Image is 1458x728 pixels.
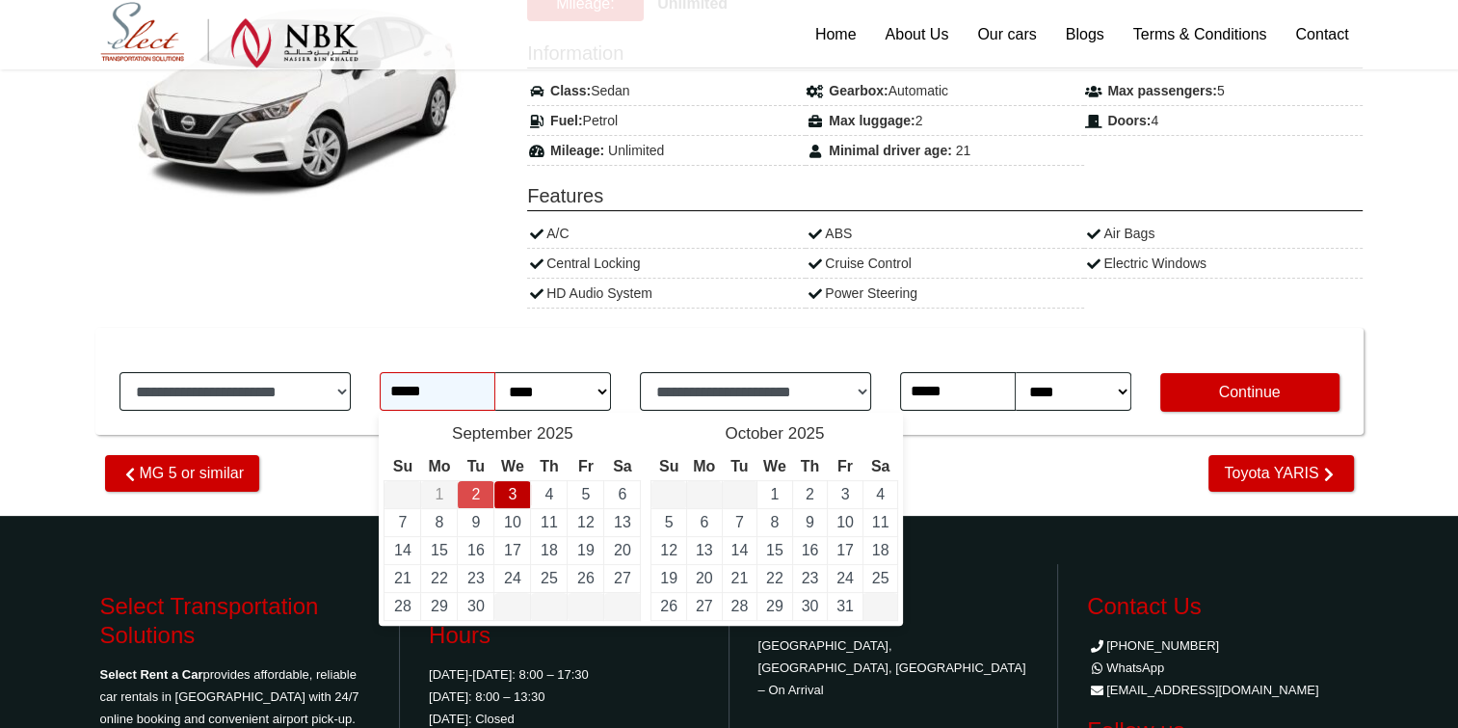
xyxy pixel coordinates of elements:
[541,542,558,558] a: 18
[458,481,494,509] td: Return Date
[956,143,971,158] span: 21
[393,458,412,474] span: Sunday
[660,598,677,614] a: 26
[388,426,417,445] a: Prev
[640,337,871,372] span: Return Location
[872,570,889,586] a: 25
[802,598,819,614] a: 30
[577,570,595,586] a: 26
[763,458,786,474] span: Wednesday
[836,514,854,530] a: 10
[527,181,1363,211] span: Features
[527,249,806,279] div: Central Locking
[730,598,748,614] a: 28
[864,426,893,445] a: Next
[431,570,448,586] a: 22
[1087,638,1219,653] a: [PHONE_NUMBER]
[837,458,853,474] span: Friday
[504,542,521,558] a: 17
[541,514,558,530] a: 11
[394,570,411,586] a: 21
[581,486,590,502] a: 5
[544,486,553,502] a: 4
[696,570,713,586] a: 20
[435,514,443,530] a: 8
[806,249,1084,279] div: Cruise Control
[806,514,814,530] a: 9
[1160,373,1339,412] button: Continue
[829,83,888,98] strong: Gearbox:
[770,486,779,502] a: 1
[1107,83,1217,98] strong: Max passengers:
[758,638,1026,697] a: [GEOGRAPHIC_DATA], [GEOGRAPHIC_DATA], [GEOGRAPHIC_DATA] – On Arrival
[471,514,480,530] a: 9
[872,542,889,558] a: 18
[614,514,631,530] a: 13
[467,458,485,474] span: Tuesday
[508,486,517,502] a: 3
[1208,455,1353,492] span: Toyota YARIS
[1084,219,1363,249] div: Air Bags
[541,570,558,586] a: 25
[380,337,611,372] span: Pick-Up Date
[540,458,559,474] span: Thursday
[829,143,952,158] strong: Minimal driver age:
[501,458,524,474] span: Wednesday
[398,514,407,530] a: 7
[1107,113,1151,128] strong: Doors:
[841,486,850,502] a: 3
[1084,249,1363,279] div: Electric Windows
[614,570,631,586] a: 27
[725,424,782,443] span: October
[806,106,1084,136] div: 2
[431,542,448,558] a: 15
[504,570,521,586] a: 24
[471,486,480,502] a: 2
[100,592,371,650] h3: Select Transportation Solutions
[806,486,814,502] a: 2
[527,219,806,249] div: A/C
[806,219,1084,249] div: ABS
[504,514,521,530] a: 10
[394,542,411,558] a: 14
[829,113,915,128] strong: Max luggage:
[872,514,889,530] a: 11
[876,486,885,502] a: 4
[100,667,203,682] strong: Select Rent a Car
[119,337,351,372] span: Pick-up Location
[696,542,713,558] a: 13
[801,458,820,474] span: Thursday
[730,542,748,558] a: 14
[105,455,259,492] a: MG 5 or similar
[665,514,674,530] a: 5
[435,486,443,502] span: 1
[900,337,1131,372] span: Return Date
[614,542,631,558] a: 20
[806,76,1084,106] div: Automatic
[788,424,825,443] span: 2025
[730,458,748,474] span: Tuesday
[452,424,532,443] span: September
[467,570,485,586] a: 23
[659,458,678,474] span: Sunday
[1084,106,1363,136] div: 4
[1087,661,1164,675] a: WhatsApp
[836,598,854,614] a: 31
[1084,76,1363,106] div: 5
[660,542,677,558] a: 12
[577,542,595,558] a: 19
[527,279,806,309] div: HD Audio System
[578,458,594,474] span: Friday
[766,598,783,614] a: 29
[1087,679,1359,701] li: [EMAIL_ADDRESS][DOMAIN_NAME]
[428,458,450,474] span: Monday
[527,76,806,106] div: Sedan
[467,542,485,558] a: 16
[836,570,854,586] a: 24
[766,542,783,558] a: 15
[735,514,744,530] a: 7
[100,2,358,68] img: Select Rent a Car
[431,598,448,614] a: 29
[577,514,595,530] a: 12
